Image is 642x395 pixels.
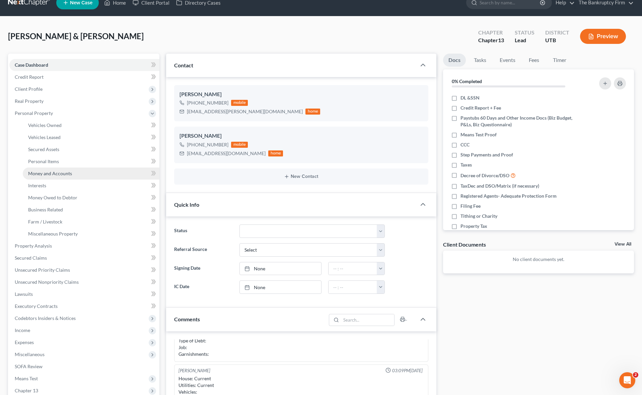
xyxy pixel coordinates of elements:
[469,54,492,67] a: Tasks
[174,201,199,208] span: Quick Info
[341,314,394,326] input: Search...
[460,161,472,168] span: Taxes
[545,29,569,37] div: District
[240,281,321,293] a: None
[478,29,504,37] div: Chapter
[231,142,248,148] div: mobile
[329,281,377,293] input: -- : --
[15,110,53,116] span: Personal Property
[15,98,44,104] span: Real Property
[548,54,572,67] a: Timer
[15,62,48,68] span: Case Dashboard
[15,255,47,261] span: Secured Claims
[515,29,534,37] div: Status
[70,0,92,5] span: New Case
[9,59,159,71] a: Case Dashboard
[9,264,159,276] a: Unsecured Priority Claims
[23,168,159,180] a: Money and Accounts
[615,242,631,247] a: View All
[15,364,43,369] span: SOFA Review
[28,146,59,152] span: Secured Assets
[392,368,423,374] span: 03:09PM[DATE]
[28,231,78,237] span: Miscellaneous Property
[515,37,534,44] div: Lead
[23,216,159,228] a: Farm / Livestock
[478,37,504,44] div: Chapter
[15,388,38,393] span: Chapter 13
[460,94,480,101] span: DL &SSN
[171,224,236,238] label: Status
[9,240,159,252] a: Property Analysis
[15,327,30,333] span: Income
[15,86,43,92] span: Client Profile
[240,262,321,275] a: None
[305,109,320,115] div: home
[460,203,481,209] span: Filing Fee
[15,279,79,285] span: Unsecured Nonpriority Claims
[28,183,46,188] span: Interests
[187,108,303,115] div: [EMAIL_ADDRESS][PERSON_NAME][DOMAIN_NAME]
[23,180,159,192] a: Interests
[9,252,159,264] a: Secured Claims
[171,243,236,257] label: Referral Source
[460,105,501,111] span: Credit Report + Fee
[329,262,377,275] input: -- : --
[15,351,45,357] span: Miscellaneous
[443,54,466,67] a: Docs
[9,360,159,373] a: SOFA Review
[23,131,159,143] a: Vehicles Leased
[28,122,62,128] span: Vehicles Owned
[15,243,52,249] span: Property Analysis
[15,339,34,345] span: Expenses
[8,31,144,41] span: [PERSON_NAME] & [PERSON_NAME]
[452,78,482,84] strong: 0% Completed
[15,303,58,309] span: Executory Contracts
[15,291,33,297] span: Lawsuits
[498,37,504,43] span: 13
[23,143,159,155] a: Secured Assets
[9,288,159,300] a: Lawsuits
[545,37,569,44] div: UTB
[523,54,545,67] a: Fees
[580,29,626,44] button: Preview
[9,300,159,312] a: Executory Contracts
[23,192,159,204] a: Money Owed to Debtor
[460,193,557,199] span: Registered Agents- Adequate Protection Form
[633,372,638,378] span: 2
[460,131,497,138] span: Means Test Proof
[23,204,159,216] a: Business Related
[180,132,423,140] div: [PERSON_NAME]
[460,151,513,158] span: Step Payments and Proof
[9,276,159,288] a: Unsecured Nonpriority Claims
[231,100,248,106] div: mobile
[28,171,72,176] span: Money and Accounts
[174,62,193,68] span: Contact
[619,372,635,388] iframe: Intercom live chat
[187,100,228,106] div: [PHONE_NUMBER]
[171,280,236,294] label: IC Date
[28,134,61,140] span: Vehicles Leased
[28,195,77,200] span: Money Owed to Debtor
[460,172,509,179] span: Decree of Divorce/DSO
[460,183,539,189] span: TaxDec and DSO/Matrix (if necessary)
[448,256,629,263] p: No client documents yet.
[15,74,44,80] span: Credit Report
[15,376,38,381] span: Means Test
[28,207,63,212] span: Business Related
[180,90,423,98] div: [PERSON_NAME]
[15,315,76,321] span: Codebtors Insiders & Notices
[28,219,62,224] span: Farm / Livestock
[23,155,159,168] a: Personal Items
[460,213,497,219] span: Tithing or Charity
[268,150,283,156] div: home
[443,241,486,248] div: Client Documents
[23,228,159,240] a: Miscellaneous Property
[460,141,470,148] span: CCC
[460,223,487,229] span: Property Tax
[28,158,59,164] span: Personal Items
[187,141,228,148] div: [PHONE_NUMBER]
[23,119,159,131] a: Vehicles Owned
[171,262,236,275] label: Signing Date
[494,54,521,67] a: Events
[179,368,210,374] div: [PERSON_NAME]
